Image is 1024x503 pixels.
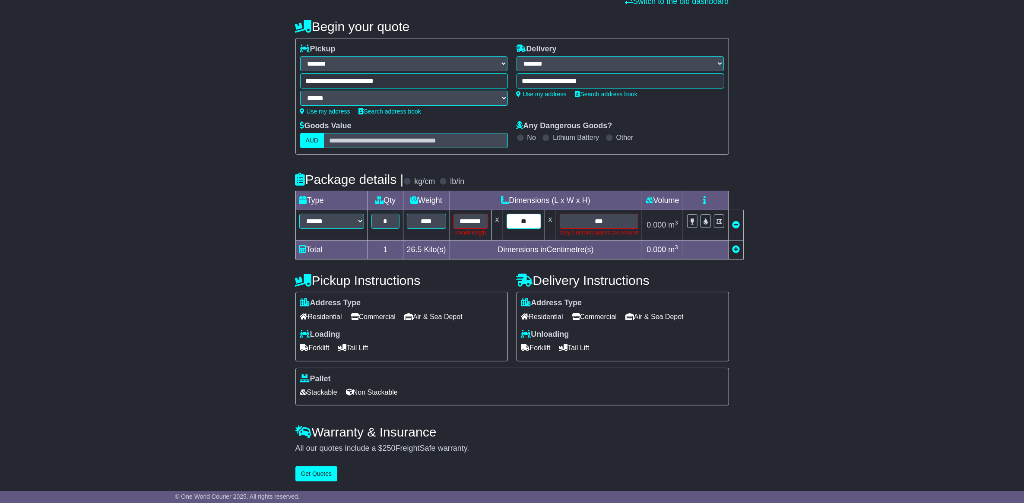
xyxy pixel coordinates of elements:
[517,44,557,54] label: Delivery
[559,341,590,354] span: Tail Lift
[572,310,617,323] span: Commercial
[295,240,368,259] td: Total
[300,44,336,54] label: Pickup
[300,386,337,399] span: Stackable
[575,91,637,98] a: Search address book
[521,298,582,308] label: Address Type
[668,221,678,229] span: m
[300,330,340,339] label: Loading
[175,493,300,500] span: © One World Courier 2025. All rights reserved.
[732,221,740,229] a: Remove this item
[450,191,642,210] td: Dimensions (L x W x H)
[450,240,642,259] td: Dimensions in Centimetre(s)
[404,310,463,323] span: Air & Sea Depot
[300,121,352,131] label: Goods Value
[295,466,338,481] button: Get Quotes
[453,229,488,237] div: Invalid length
[300,298,361,308] label: Address Type
[647,245,666,254] span: 0.000
[517,91,567,98] a: Use my address
[521,341,551,354] span: Forklift
[414,177,435,187] label: kg/cm
[407,245,422,254] span: 26.5
[450,177,464,187] label: lb/in
[368,191,403,210] td: Qty
[642,191,683,210] td: Volume
[560,229,638,237] div: Only 0 decimal places are allowed
[368,240,403,259] td: 1
[300,108,350,115] a: Use my address
[553,133,599,142] label: Lithium Battery
[675,244,678,250] sup: 3
[300,310,342,323] span: Residential
[517,273,729,288] h4: Delivery Instructions
[295,273,508,288] h4: Pickup Instructions
[295,425,729,439] h4: Warranty & Insurance
[625,310,684,323] span: Air & Sea Depot
[521,310,563,323] span: Residential
[527,133,536,142] label: No
[300,374,331,384] label: Pallet
[338,341,368,354] span: Tail Lift
[295,19,729,34] h4: Begin your quote
[732,245,740,254] a: Add new item
[295,444,729,453] div: All our quotes include a $ FreightSafe warranty.
[403,240,450,259] td: Kilo(s)
[647,221,666,229] span: 0.000
[351,310,396,323] span: Commercial
[403,191,450,210] td: Weight
[616,133,634,142] label: Other
[521,330,569,339] label: Unloading
[668,245,678,254] span: m
[300,341,330,354] span: Forklift
[295,172,404,187] h4: Package details |
[346,386,398,399] span: Non Stackable
[545,210,556,240] td: x
[383,444,396,452] span: 250
[359,108,421,115] a: Search address book
[675,219,678,226] sup: 3
[300,133,324,148] label: AUD
[491,210,503,240] td: x
[517,121,612,131] label: Any Dangerous Goods?
[295,191,368,210] td: Type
